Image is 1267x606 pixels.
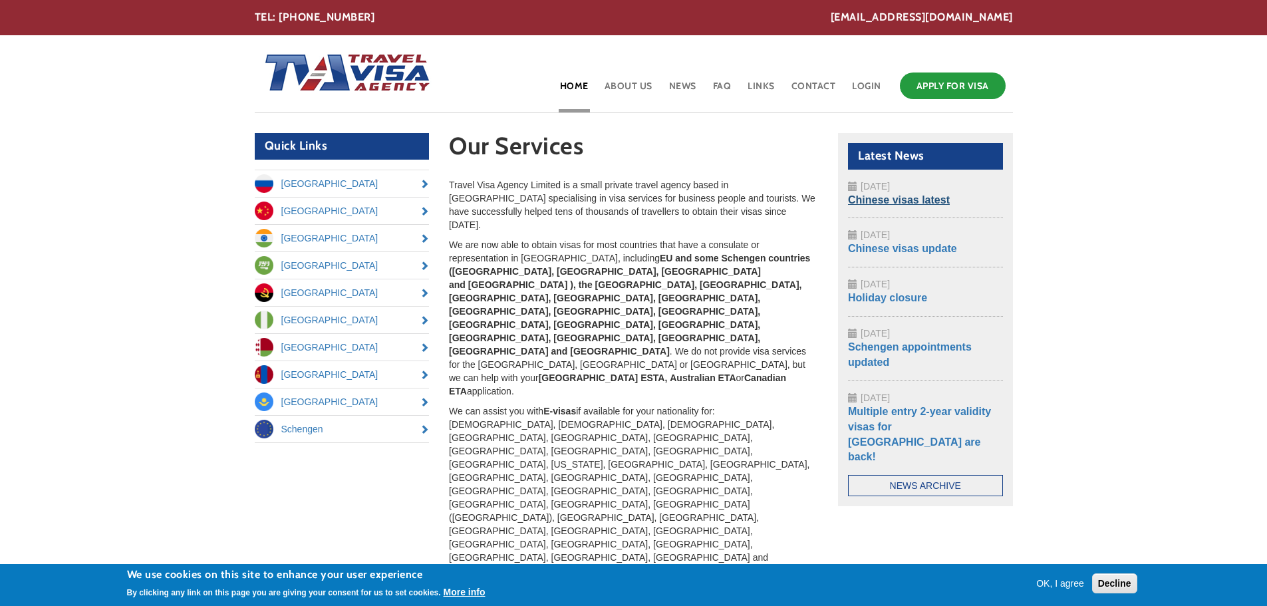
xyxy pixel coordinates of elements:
[861,181,890,192] span: [DATE]
[848,143,1003,170] h2: Latest News
[848,341,972,368] a: Schengen appointments updated
[539,373,638,383] strong: [GEOGRAPHIC_DATA]
[668,69,698,112] a: News
[712,69,733,112] a: FAQ
[255,279,430,306] a: [GEOGRAPHIC_DATA]
[670,373,736,383] strong: Australian ETA
[1031,577,1089,590] button: OK, I agree
[255,361,430,388] a: [GEOGRAPHIC_DATA]
[640,373,667,383] strong: ESTA,
[255,307,430,333] a: [GEOGRAPHIC_DATA]
[848,292,927,303] a: Holiday closure
[449,178,818,231] p: Travel Visa Agency Limited is a small private travel agency based in [GEOGRAPHIC_DATA] specialisi...
[255,252,430,279] a: [GEOGRAPHIC_DATA]
[543,406,576,416] strong: E-visas
[848,406,991,463] a: Multiple entry 2-year validity visas for [GEOGRAPHIC_DATA] are back!
[255,225,430,251] a: [GEOGRAPHIC_DATA]
[449,404,818,577] p: We can assist you with if available for your nationality for: [DEMOGRAPHIC_DATA], [DEMOGRAPHIC_DA...
[255,388,430,415] a: [GEOGRAPHIC_DATA]
[255,41,432,107] img: Home
[127,567,486,582] h2: We use cookies on this site to enhance your user experience
[255,10,1013,25] div: TEL: [PHONE_NUMBER]
[127,588,441,597] p: By clicking any link on this page you are giving your consent for us to set cookies.
[900,73,1006,99] a: Apply for Visa
[449,133,818,166] h1: Our Services
[861,392,890,403] span: [DATE]
[746,69,776,112] a: Links
[848,194,950,206] a: Chinese visas latest
[255,198,430,224] a: [GEOGRAPHIC_DATA]
[1092,573,1137,593] button: Decline
[559,69,590,112] a: Home
[444,585,486,599] button: More info
[603,69,654,112] a: About Us
[861,229,890,240] span: [DATE]
[255,170,430,197] a: [GEOGRAPHIC_DATA]
[861,279,890,289] span: [DATE]
[851,69,883,112] a: Login
[831,10,1013,25] a: [EMAIL_ADDRESS][DOMAIN_NAME]
[790,69,837,112] a: Contact
[848,475,1003,496] a: News Archive
[255,334,430,361] a: [GEOGRAPHIC_DATA]
[449,238,818,398] p: We are now able to obtain visas for most countries that have a consulate or representation in [GE...
[848,243,957,254] a: Chinese visas update
[255,416,430,442] a: Schengen
[861,328,890,339] span: [DATE]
